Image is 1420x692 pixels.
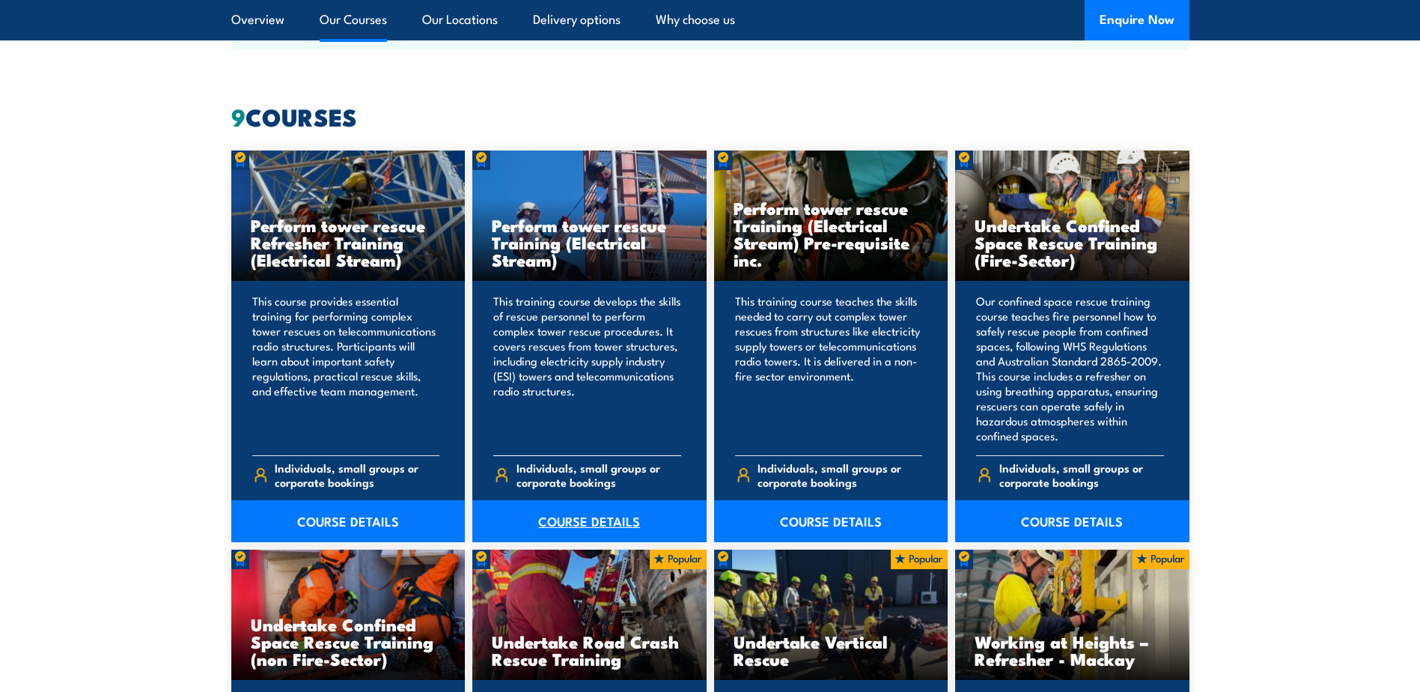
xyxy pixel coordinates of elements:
h3: Perform tower rescue Training (Electrical Stream) Pre-requisite inc. [734,199,929,268]
a: COURSE DETAILS [231,500,466,542]
p: Our confined space rescue training course teaches fire personnel how to safely rescue people from... [976,294,1164,443]
h2: COURSES [231,106,1189,127]
h3: Undertake Road Crash Rescue Training [492,633,687,667]
span: Individuals, small groups or corporate bookings [516,461,681,489]
p: This course provides essential training for performing complex tower rescues on telecommunication... [252,294,440,443]
p: This training course teaches the skills needed to carry out complex tower rescues from structures... [735,294,923,443]
a: COURSE DETAILS [472,500,707,542]
strong: 9 [231,97,246,135]
h3: Working at Heights – Refresher - Mackay [975,633,1170,667]
h3: Undertake Vertical Rescue [734,633,929,667]
p: This training course develops the skills of rescue personnel to perform complex tower rescue proc... [493,294,681,443]
h3: Perform tower rescue Refresher Training (Electrical Stream) [251,216,446,268]
h3: Perform tower rescue Training (Electrical Stream) [492,216,687,268]
a: COURSE DETAILS [714,500,948,542]
span: Individuals, small groups or corporate bookings [275,461,439,489]
span: Individuals, small groups or corporate bookings [758,461,922,489]
h3: Undertake Confined Space Rescue Training (non Fire-Sector) [251,616,446,667]
a: COURSE DETAILS [955,500,1189,542]
span: Individuals, small groups or corporate bookings [999,461,1164,489]
h3: Undertake Confined Space Rescue Training (Fire-Sector) [975,216,1170,268]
